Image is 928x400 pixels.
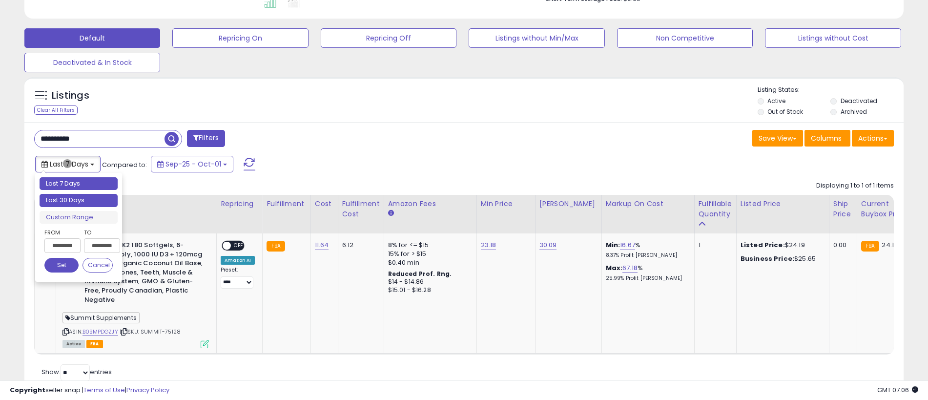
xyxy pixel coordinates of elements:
span: Show: entries [41,367,112,377]
label: Out of Stock [767,107,803,116]
span: FBA [86,340,103,348]
div: 15% for > $15 [388,250,469,258]
a: B0BMPDGZJY [82,328,118,336]
a: 67.18 [622,263,638,273]
li: Custom Range [40,211,118,224]
div: Listed Price [741,199,825,209]
div: Fulfillment [267,199,306,209]
button: Default [24,28,160,48]
div: $14 - $14.86 [388,278,469,286]
button: Repricing On [172,28,308,48]
div: Fulfillment Cost [342,199,380,219]
a: Privacy Policy [126,385,169,395]
strong: Copyright [10,385,45,395]
b: Vitamin D3 K2 180 Softgels, 6-Month Supply, 1000 IU D3 + 120mcg K2 MK-7, Organic Coconut Oil Base... [84,241,203,307]
div: [PERSON_NAME] [539,199,598,209]
span: Compared to: [102,160,147,169]
b: Reduced Prof. Rng. [388,270,452,278]
span: Summit Supplements [62,312,140,323]
label: To [84,228,113,237]
th: The percentage added to the cost of goods (COGS) that forms the calculator for Min & Max prices. [601,195,694,233]
span: All listings currently available for purchase on Amazon [62,340,85,348]
div: Clear All Filters [34,105,78,115]
div: Amazon Fees [388,199,473,209]
div: 1 [699,241,729,250]
div: % [606,264,687,282]
h5: Listings [52,89,89,103]
label: Archived [841,107,867,116]
div: $15.01 - $16.28 [388,286,469,295]
div: Preset: [221,267,255,289]
div: Ship Price [833,199,853,219]
b: Business Price: [741,254,794,263]
a: 23.18 [481,240,496,250]
div: 8% for <= $15 [388,241,469,250]
b: Max: [606,263,623,273]
div: % [606,241,687,259]
div: Markup on Cost [606,199,690,209]
button: Listings without Min/Max [469,28,604,48]
div: 0.00 [833,241,849,250]
span: Sep-25 - Oct-01 [165,159,221,169]
button: Filters [187,130,225,147]
div: 6.12 [342,241,376,250]
button: Cancel [82,258,113,273]
a: Terms of Use [83,385,125,395]
p: Listing States: [758,85,904,95]
span: Columns [811,133,842,143]
small: Amazon Fees. [388,209,394,218]
a: 16.67 [620,240,635,250]
div: $25.65 [741,254,822,263]
small: FBA [267,241,285,252]
div: Displaying 1 to 1 of 1 items [816,181,894,190]
button: Deactivated & In Stock [24,53,160,72]
div: Fulfillable Quantity [699,199,732,219]
button: Columns [804,130,850,147]
p: 8.37% Profit [PERSON_NAME] [606,252,687,259]
button: Non Competitive [617,28,753,48]
li: Last 30 Days [40,194,118,207]
div: Repricing [221,199,258,209]
span: OFF [231,242,247,250]
label: Active [767,97,785,105]
p: 25.99% Profit [PERSON_NAME] [606,275,687,282]
div: Amazon AI [221,256,255,265]
span: Last 7 Days [50,159,88,169]
div: seller snap | | [10,386,169,395]
button: Actions [852,130,894,147]
div: $0.40 min [388,258,469,267]
span: | SKU: SUMMIT-75128 [120,328,181,336]
div: ASIN: [62,241,209,347]
button: Save View [752,130,803,147]
button: Set [44,258,79,273]
b: Listed Price: [741,240,785,250]
span: 2025-10-9 07:06 GMT [877,385,918,395]
div: Cost [315,199,334,209]
a: 30.09 [539,240,557,250]
div: Title [60,199,212,209]
span: 24.19 [882,240,898,250]
label: Deactivated [841,97,877,105]
div: Current Buybox Price [861,199,911,219]
button: Repricing Off [321,28,456,48]
button: Last 7 Days [35,156,101,172]
div: Min Price [481,199,531,209]
button: Listings without Cost [765,28,901,48]
a: 11.64 [315,240,329,250]
li: Last 7 Days [40,177,118,190]
button: Sep-25 - Oct-01 [151,156,233,172]
b: Min: [606,240,620,250]
div: $24.19 [741,241,822,250]
small: FBA [861,241,879,252]
label: From [44,228,79,237]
